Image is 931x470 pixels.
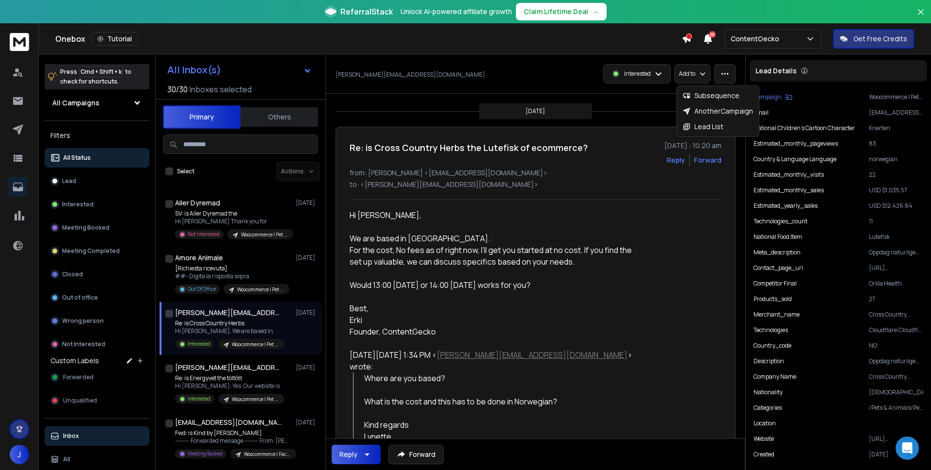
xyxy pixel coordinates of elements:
div: Founder, ContentGecko [350,326,633,337]
p: Interested [188,395,210,403]
span: ReferralStack [340,6,393,17]
p: norwegian [869,155,923,163]
span: 50 [709,31,716,38]
p: Re: is Cross Country Herbs [175,319,284,327]
p: Email [754,109,769,117]
div: Subsequence [683,91,739,101]
p: technologies [754,326,788,334]
p: [DATE] [296,419,318,426]
p: Unlock AI-powered affiliate growth [401,7,512,17]
p: Woocommerce | Face and body care | [PERSON_NAME]'s unhinged copy | [GEOGRAPHIC_DATA] | [DATE] [244,451,290,458]
button: Tutorial [91,32,138,46]
p: website [754,435,774,443]
p: Cloudflare:Cloudflare CDN:Google Ads Pixel:Google Adsense:Google Tag Manager:[DOMAIN_NAME]:Kinsta... [869,326,923,334]
p: 83 [869,140,923,148]
p: ContentGecko [731,34,783,44]
p: description [754,357,784,365]
p: products_sold [754,295,792,303]
p: categories [754,404,782,412]
p: National food item [754,233,802,241]
p: Cross Country Herbs [869,373,923,381]
span: Unqualified [63,397,97,404]
h3: Custom Labels [50,356,99,366]
p: Meeting Completed [62,247,120,255]
h1: Amore Animale [175,253,223,263]
p: Lead Details [755,66,797,76]
h1: [PERSON_NAME][EMAIL_ADDRESS][DOMAIN_NAME] [175,363,282,372]
p: All [63,455,70,463]
p: [DATE] [296,199,318,207]
p: Out of office [62,294,98,302]
p: USD $12,426.84 [869,202,923,210]
div: Another Campaign [683,106,753,116]
p: Interested [188,340,210,348]
h1: Re: is Cross Country Herbs the Lutefisk of ecommerce? [350,141,588,154]
button: Forward [388,445,444,464]
p: country_code [754,342,791,350]
p: Campaign [754,93,782,101]
p: National children’s cartoon character [754,124,855,132]
div: [DATE][DATE] 1:34 PM < > wrote: [350,349,633,372]
p: location [754,420,776,427]
div: Kind regards [364,419,633,431]
button: Claim Lifetime Deal [516,3,607,20]
p: Woocommerce | Pet Food & Supplies | [GEOGRAPHIC_DATA] | [PERSON_NAME]'s unhinged, Erki v2 | [DATE] [232,396,278,403]
p: Hi [PERSON_NAME] Thank you for [175,218,291,225]
h1: [EMAIL_ADDRESS][DOMAIN_NAME] [175,418,282,427]
span: Forwarded [63,373,94,381]
span: J [10,445,29,464]
div: What is the cost and this has to be done in Norwegian? [364,396,633,407]
p: 27 [869,295,923,303]
h3: Filters [45,129,149,142]
p: NO [869,342,923,350]
p: Cross Country Herbs [869,311,923,319]
p: estimated_monthly_pageviews [754,140,838,148]
p: SV: is Aller Dyremad the [175,210,291,218]
p: [URL][DOMAIN_NAME] [869,264,923,272]
p: Nationality [754,388,783,396]
p: Press to check for shortcuts. [60,67,131,86]
p: USD $1,035.57 [869,186,923,194]
div: Lead List [683,122,723,132]
p: Interested [624,70,651,78]
h3: Inboxes selected [190,84,252,95]
p: Lutefisk [869,233,923,241]
p: contact_page_url [754,264,803,272]
p: [Richiesta ricevuta] [175,265,289,272]
p: [PERSON_NAME][EMAIL_ADDRESS][DOMAIN_NAME] [336,71,485,79]
div: Reply [339,450,357,459]
p: Woocommerce | Pet Food & Supplies | [GEOGRAPHIC_DATA] | Eerik's unhinged, shorter | [DATE] [232,341,278,348]
span: Cmd + Shift + k [79,66,123,77]
p: [EMAIL_ADDRESS][DOMAIN_NAME] [869,109,923,117]
p: estimated_yearly_sales [754,202,818,210]
p: Meeting Booked [188,450,223,457]
p: Add to [679,70,695,78]
p: estimated_monthly_visits [754,171,824,179]
p: [DATE] [296,364,318,371]
div: Erki [350,314,633,326]
div: Best, [350,302,633,314]
p: Knerten [869,124,923,132]
p: Not Interested [62,340,105,348]
p: Woocommerce | Pet Food & Supplies | [GEOGRAPHIC_DATA] | Eerik's unhinged, shorter | [DATE] [869,93,923,101]
p: Re: is Energyvet the töltött [175,374,284,382]
h1: All Inbox(s) [167,65,221,75]
div: For the cost, No fees as of right now, I’ll get you started at no cost. If you find the set up va... [350,244,633,268]
h1: [PERSON_NAME][EMAIL_ADDRESS][DOMAIN_NAME] [175,308,282,318]
p: Get Free Credits [853,34,907,44]
p: Woocommerce | Pet Food & Supplies | [GEOGRAPHIC_DATA] | Eerik's unhinged, shorter | [DATE] [241,231,288,238]
p: [DATE] [526,107,545,115]
p: from: [PERSON_NAME] <[EMAIL_ADDRESS][DOMAIN_NAME]> [350,168,722,178]
p: Interested [62,201,94,208]
p: [DATE] [296,309,318,317]
button: Others [241,106,318,128]
a: [PERSON_NAME][EMAIL_ADDRESS][DOMAIN_NAME] [437,350,627,360]
div: Hi [PERSON_NAME], [350,209,633,221]
p: Wrong person [62,317,104,325]
p: Not Interested [188,231,220,238]
p: Country & Language Language [754,155,836,163]
p: Woocommerce | Pet Food & Supplies | [GEOGRAPHIC_DATA] | [PERSON_NAME]'s unhinged, Erki v2 | [DATE] [237,286,284,293]
p: [URL][DOMAIN_NAME] [869,435,923,443]
span: → [592,7,599,17]
p: estimated_monthly_sales [754,186,824,194]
